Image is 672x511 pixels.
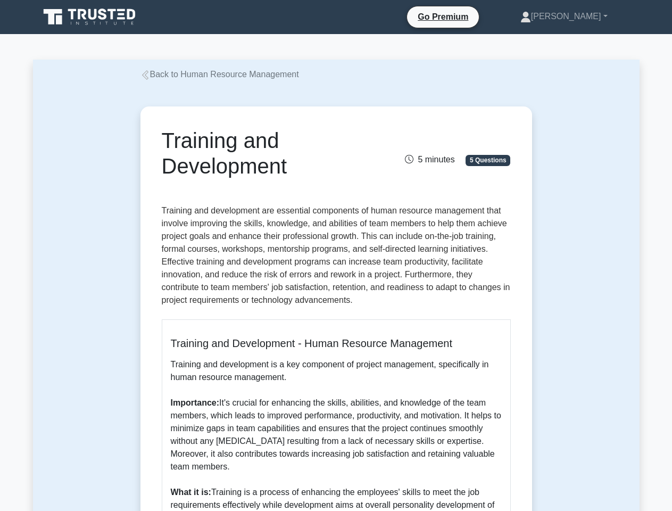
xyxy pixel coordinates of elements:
[140,70,299,79] a: Back to Human Resource Management
[405,155,454,164] span: 5 minutes
[171,488,211,497] b: What it is:
[171,337,502,350] h5: Training and Development - Human Resource Management
[411,10,475,23] a: Go Premium
[495,6,633,27] a: [PERSON_NAME]
[162,128,390,179] h1: Training and Development
[171,398,220,407] b: Importance:
[162,204,511,311] p: Training and development are essential components of human resource management that involve impro...
[466,155,510,166] span: 5 Questions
